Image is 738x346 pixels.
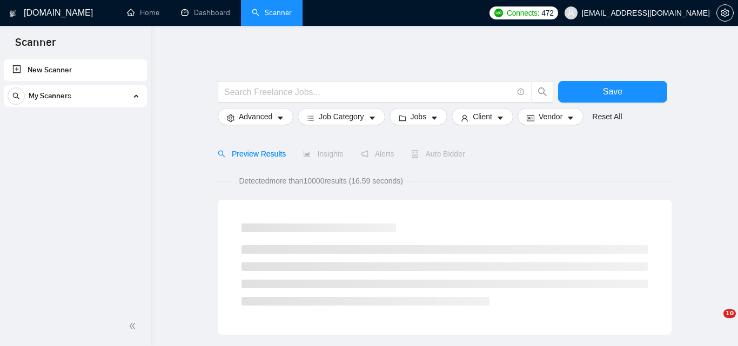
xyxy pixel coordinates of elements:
span: Insights [303,150,343,158]
button: barsJob Categorycaret-down [298,108,385,125]
button: idcardVendorcaret-down [518,108,583,125]
a: dashboardDashboard [181,8,230,17]
span: robot [411,150,419,158]
span: 10 [723,309,736,318]
img: upwork-logo.png [494,9,503,17]
a: homeHome [127,8,159,17]
span: Detected more than 10000 results (16.59 seconds) [231,175,411,187]
span: idcard [527,114,534,122]
li: My Scanners [4,85,147,111]
span: notification [361,150,368,158]
button: folderJobscaret-down [390,108,448,125]
span: 472 [541,7,553,19]
a: setting [716,9,734,17]
a: searchScanner [252,8,292,17]
span: folder [399,114,406,122]
button: Save [558,81,667,103]
button: search [8,87,25,105]
span: Jobs [411,111,427,123]
span: setting [227,114,234,122]
span: Connects: [507,7,539,19]
a: Reset All [592,111,622,123]
span: caret-down [368,114,376,122]
button: search [532,81,553,103]
input: Search Freelance Jobs... [224,85,513,99]
span: user [461,114,468,122]
span: Vendor [539,111,562,123]
span: setting [717,9,733,17]
span: Save [603,85,622,98]
a: New Scanner [12,59,138,81]
span: Scanner [6,35,64,57]
button: setting [716,4,734,22]
button: settingAdvancedcaret-down [218,108,293,125]
span: Auto Bidder [411,150,465,158]
span: caret-down [497,114,504,122]
span: Advanced [239,111,272,123]
span: double-left [129,321,139,331]
span: user [567,9,575,17]
span: caret-down [277,114,284,122]
li: New Scanner [4,59,147,81]
span: area-chart [303,150,311,158]
iframe: Intercom live chat [701,309,727,335]
span: bars [307,114,314,122]
span: Alerts [361,150,394,158]
span: Client [473,111,492,123]
span: Job Category [319,111,364,123]
span: caret-down [567,114,574,122]
span: Preview Results [218,150,286,158]
span: caret-down [431,114,438,122]
span: My Scanners [29,85,71,107]
button: userClientcaret-down [452,108,513,125]
span: search [8,92,24,100]
span: search [218,150,225,158]
span: info-circle [518,89,525,96]
img: logo [9,5,17,22]
span: search [532,87,553,97]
